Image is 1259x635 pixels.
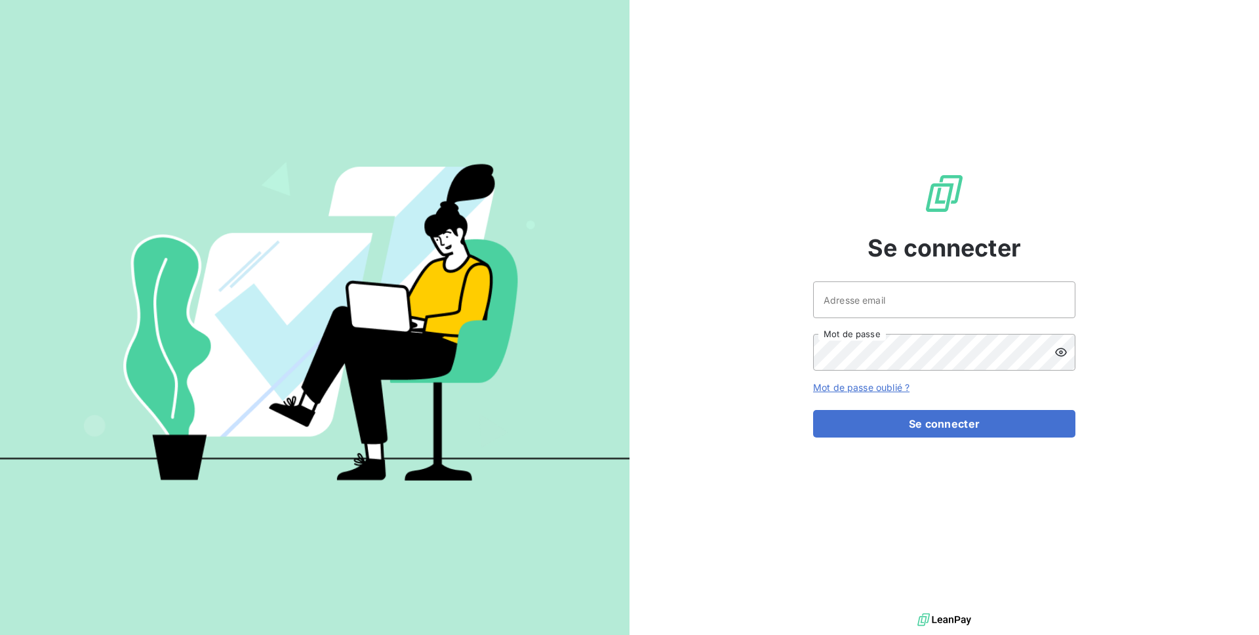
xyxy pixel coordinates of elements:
input: placeholder [813,281,1075,318]
button: Se connecter [813,410,1075,438]
img: Logo LeanPay [923,173,965,215]
a: Mot de passe oublié ? [813,382,909,393]
span: Se connecter [868,230,1021,266]
img: logo [917,610,971,630]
